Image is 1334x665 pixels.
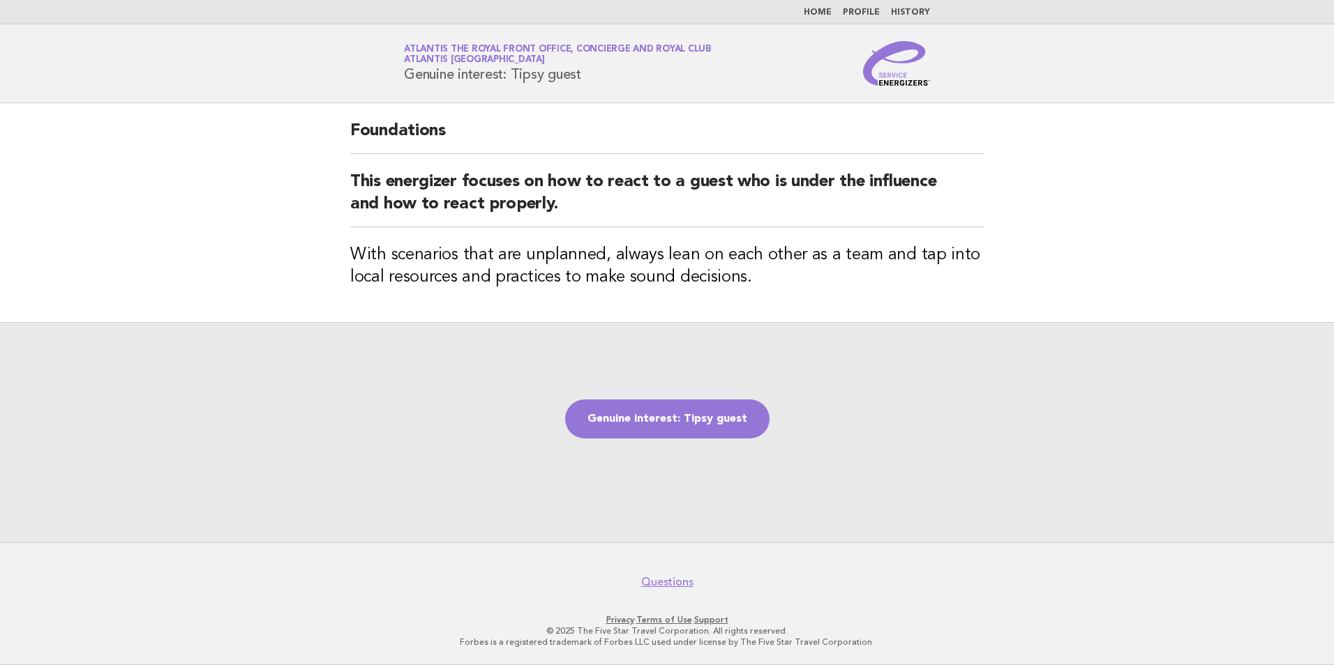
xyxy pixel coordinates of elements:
p: © 2025 The Five Star Travel Corporation. All rights reserved. [240,625,1094,636]
a: Privacy [606,615,634,625]
p: · · [240,614,1094,625]
a: Questions [641,575,694,589]
h2: This energizer focuses on how to react to a guest who is under the influence and how to react pro... [350,171,984,227]
a: History [891,8,930,17]
a: Genuine interest: Tipsy guest [565,399,770,438]
span: Atlantis [GEOGRAPHIC_DATA] [404,56,545,65]
img: Service Energizers [863,41,930,86]
h1: Genuine interest: Tipsy guest [404,45,712,82]
h3: With scenarios that are unplanned, always lean on each other as a team and tap into local resourc... [350,244,984,289]
a: Terms of Use [636,615,692,625]
h2: Foundations [350,120,984,154]
a: Profile [843,8,880,17]
a: Home [804,8,832,17]
a: Support [694,615,728,625]
p: Forbes is a registered trademark of Forbes LLC used under license by The Five Star Travel Corpora... [240,636,1094,648]
a: Atlantis The Royal Front Office, Concierge and Royal ClubAtlantis [GEOGRAPHIC_DATA] [404,45,712,64]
